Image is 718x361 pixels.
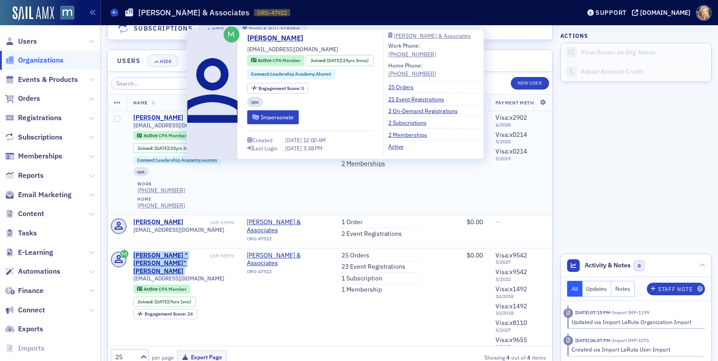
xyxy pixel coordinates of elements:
[563,336,573,345] div: Imported Activity
[495,344,544,350] span: 5 / 2027
[5,94,40,104] a: Orders
[5,36,37,46] a: Users
[495,218,500,226] span: —
[137,181,185,187] div: work
[5,209,44,219] a: Content
[5,55,64,65] a: Organizations
[145,311,193,316] div: 24
[388,83,420,91] a: 25 Orders
[5,75,78,85] a: Events & Products
[18,248,53,257] span: E-Learning
[210,253,234,259] div: USR-55973
[133,252,209,275] a: [PERSON_NAME] "[PERSON_NAME]" [PERSON_NAME]
[467,251,483,259] span: $0.00
[388,131,434,139] a: 2 Memberships
[285,136,303,144] span: [DATE]
[13,6,54,21] a: SailAMX
[495,336,527,344] span: Visa : x9655
[563,308,573,318] div: Imported Activity
[495,259,544,265] span: 5 / 2027
[18,228,37,238] span: Tasks
[133,226,224,233] span: [EMAIL_ADDRESS][DOMAIN_NAME]
[467,218,483,226] span: $0.00
[18,55,64,65] span: Organizations
[155,145,168,151] span: [DATE]
[159,286,186,292] span: CPA Member
[310,57,327,64] span: Joined :
[495,276,544,282] span: 5 / 2022
[388,95,451,103] a: 21 Event Registrations
[567,281,582,297] button: All
[647,283,705,295] button: Staff Note
[247,218,329,234] a: [PERSON_NAME] & Associates
[341,160,385,168] a: 2 Memberships
[133,114,183,122] a: [PERSON_NAME]
[495,310,544,316] span: 10 / 2018
[18,266,60,276] span: Automations
[111,77,197,90] input: Search…
[133,167,149,176] div: cpa
[495,113,527,122] span: Visa : x2902
[247,33,310,44] a: [PERSON_NAME]
[5,228,37,238] a: Tasks
[257,9,287,17] span: ORG-47922
[5,151,62,161] a: Memberships
[18,151,62,161] span: Memberships
[117,56,141,66] h4: Users
[144,132,159,139] span: Active
[560,32,588,40] h4: Actions
[341,263,405,271] a: 23 Event Registrations
[303,136,326,144] span: 12:00 AM
[18,209,44,219] span: Content
[585,261,631,270] span: Activity & Notes
[251,71,331,78] a: Connect:Leadership Academy Alumni
[252,138,273,143] div: Created
[137,157,217,163] a: Connect:Leadership Academy Alumni
[561,62,711,81] a: Adjust Account Credit
[155,298,168,305] span: [DATE]
[144,286,159,292] span: Active
[388,41,436,58] div: Work Phone:
[495,285,527,293] span: Visa : x1492
[147,54,178,67] button: Hide
[610,337,649,343] span: Import IMP-1071
[495,302,527,310] span: Visa : x1492
[572,318,699,326] div: Updated via Import LaRuta Organization Import
[582,281,612,297] button: Updates
[133,122,224,129] span: [EMAIL_ADDRESS][DOMAIN_NAME]
[258,57,273,63] span: Active
[5,113,62,123] a: Registrations
[18,343,45,353] span: Imports
[388,118,433,126] a: 2 Subscriptions
[253,146,277,151] div: Last Login
[185,115,234,121] div: USR-47924
[632,9,694,16] button: [DOMAIN_NAME]
[133,309,197,319] div: Engagement Score: 24
[285,144,303,152] span: [DATE]
[145,311,187,317] span: Engagement Score :
[137,197,185,202] div: home
[18,324,43,334] span: Exports
[581,68,707,76] div: Adjust Account Credit
[5,132,63,142] a: Subscriptions
[495,327,544,333] span: 5 / 2027
[133,131,191,140] div: Active: Active: CPA Member
[303,144,323,152] span: 3:38 PM
[388,69,436,77] a: [PHONE_NUMBER]
[199,22,231,35] button: Hide
[595,9,627,17] div: Support
[511,77,549,90] a: New User
[137,133,186,139] a: Active CPA Member
[160,59,172,64] div: Hide
[18,94,40,104] span: Orders
[341,218,363,226] a: 1 Order
[5,305,45,315] a: Connect
[247,269,329,278] div: ORG-47922
[247,252,329,267] a: [PERSON_NAME] & Associates
[249,27,300,32] div: Toggle Full Screen
[137,187,185,194] a: [PHONE_NUMBER]
[138,7,250,18] h1: [PERSON_NAME] & Associates
[60,6,74,20] img: SailAMX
